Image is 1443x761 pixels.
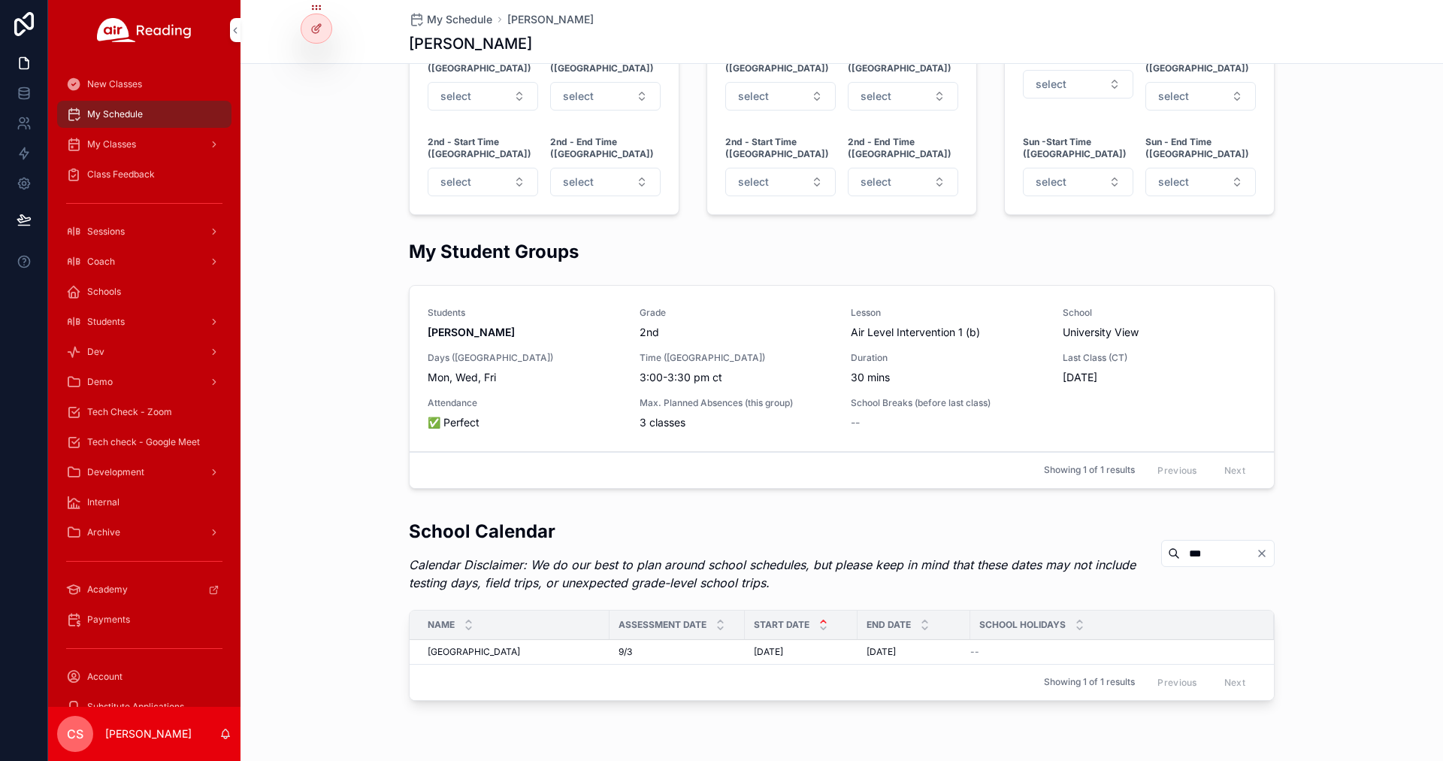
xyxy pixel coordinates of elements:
span: Assessment Date [619,619,706,631]
a: Dev [57,338,231,365]
span: School Breaks (before last class) [851,397,1045,409]
a: Class Feedback [57,161,231,188]
p: [PERSON_NAME] [105,726,192,741]
span: Showing 1 of 1 results [1044,676,1135,688]
span: CS [67,725,83,743]
span: Name [428,619,455,631]
span: Development [87,466,144,478]
strong: 2nd - End Time ([GEOGRAPHIC_DATA]) [550,136,661,160]
img: App logo [97,18,192,42]
button: Select Button [1145,168,1256,196]
span: Attendance [428,397,622,409]
span: select [440,89,471,104]
span: select [1036,77,1066,92]
span: Coach [87,256,115,268]
span: 3 classes [640,415,833,430]
span: My Schedule [427,12,492,27]
span: University View [1063,325,1257,340]
span: Max. Planned Absences (this group) [640,397,833,409]
span: Lesson [851,307,1045,319]
span: select [738,174,769,189]
span: Start Date [754,619,809,631]
span: select [563,89,594,104]
button: Select Button [550,168,661,196]
span: 2nd [640,325,833,340]
button: Select Button [1145,82,1256,111]
a: Coach [57,248,231,275]
a: Substitute Applications [57,693,231,720]
h2: School Calendar [409,519,1149,544]
span: Time ([GEOGRAPHIC_DATA]) [640,352,833,364]
span: select [1036,174,1066,189]
a: Archive [57,519,231,546]
span: -- [970,646,979,658]
a: Students [57,308,231,335]
span: Last Class (CT) [1063,352,1257,364]
h1: [PERSON_NAME] [409,33,532,54]
button: Clear [1256,547,1274,559]
a: Sessions [57,218,231,245]
span: -- [851,415,860,430]
em: Calendar Disclaimer: We do our best to plan around school schedules, but please keep in mind that... [409,557,1136,590]
span: [DATE] [754,646,783,658]
a: Account [57,663,231,690]
a: Development [57,459,231,486]
strong: 2nd - End Time ([GEOGRAPHIC_DATA]) [848,136,958,160]
a: [PERSON_NAME] [507,12,594,27]
div: scrollable content [48,60,240,707]
a: My Schedule [409,12,492,27]
span: Archive [87,526,120,538]
span: Students [428,307,622,319]
span: Grade [640,307,833,319]
button: Select Button [428,82,538,111]
span: 9/3 [619,646,632,658]
span: New Classes [87,78,142,90]
span: My Schedule [87,108,143,120]
span: Payments [87,614,130,626]
button: Select Button [1023,70,1133,99]
span: [GEOGRAPHIC_DATA] [428,646,520,658]
span: Air Level Intervention 1 (b) [851,325,1045,340]
a: Tech check - Google Meet [57,429,231,456]
span: select [861,174,891,189]
span: ✅ Perfect [428,415,622,430]
span: Days ([GEOGRAPHIC_DATA]) [428,352,622,364]
a: My Schedule [57,101,231,128]
span: Internal [87,496,119,508]
span: School [1063,307,1257,319]
button: Select Button [725,82,836,111]
a: Internal [57,489,231,516]
strong: Sun -Start Time ([GEOGRAPHIC_DATA]) [1023,136,1133,160]
a: New Classes [57,71,231,98]
span: Tech check - Google Meet [87,436,200,448]
span: [DATE] [867,646,896,658]
span: School Holidays [979,619,1066,631]
button: Select Button [1023,168,1133,196]
a: Schools [57,278,231,305]
span: 3:00-3:30 pm ct [640,370,833,385]
span: select [738,89,769,104]
span: Duration [851,352,1045,364]
span: Students [87,316,125,328]
span: My Classes [87,138,136,150]
span: Dev [87,346,104,358]
button: Select Button [725,168,836,196]
span: Class Feedback [87,168,155,180]
a: Tech Check - Zoom [57,399,231,426]
span: Sessions [87,226,125,238]
span: select [1158,174,1189,189]
span: Schools [87,286,121,298]
strong: Sun - End Time ([GEOGRAPHIC_DATA]) [1145,136,1256,160]
span: select [440,174,471,189]
a: My Classes [57,131,231,158]
span: select [861,89,891,104]
span: End Date [867,619,911,631]
button: Select Button [550,82,661,111]
span: Substitute Applications [87,701,184,713]
a: Academy [57,576,231,603]
strong: [PERSON_NAME] [428,326,515,338]
span: Demo [87,376,113,388]
span: 30 mins [851,370,1045,385]
button: Select Button [428,168,538,196]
